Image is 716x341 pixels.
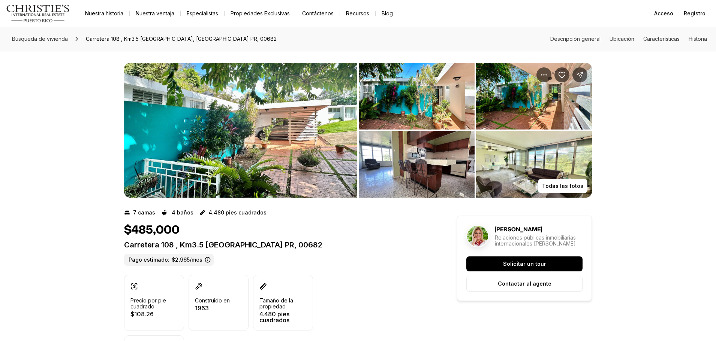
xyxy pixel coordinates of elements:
[124,63,357,198] li: 1 de 5
[550,36,707,42] nav: Menú de la sección de página
[129,256,169,263] font: Pago estimado:
[382,10,393,16] font: Blog
[466,256,583,271] button: Solicitar un tour
[187,10,218,16] font: Especialistas
[124,63,357,198] button: Ver galería de imágenes
[610,36,634,42] a: Saltar a: Ubicación
[130,297,166,310] font: Precio por pie cuadrado
[550,36,601,42] a: Saltar a: Descripción general
[9,33,71,45] a: Búsqueda de vivienda
[643,36,680,42] font: Características
[359,63,475,130] button: Ver galería de imágenes
[86,36,277,42] font: Carretera 108 , Km3.5 [GEOGRAPHIC_DATA], [GEOGRAPHIC_DATA] PR, 00682
[85,10,123,16] font: Nuestra historia
[498,280,551,287] font: Contactar al agente
[124,63,592,198] div: Fotos del listado
[130,310,154,318] font: $108.26
[124,224,180,236] font: $485,000
[376,8,399,19] a: Blog
[359,131,475,198] button: Ver galería de imágenes
[359,63,592,198] li: 2 de 5
[650,6,678,21] button: Acceso
[296,8,340,19] button: Contáctenos
[136,10,174,16] font: Nuestra ventaja
[130,8,180,19] a: Nuestra ventaja
[195,304,209,312] font: 1963
[495,226,542,232] font: [PERSON_NAME]
[12,36,68,42] font: Búsqueda de vivienda
[259,297,293,310] font: Tamaño de la propiedad
[181,8,224,19] a: Especialistas
[689,36,707,42] font: Historia
[476,131,592,198] button: Ver galería de imágenes
[466,276,583,292] button: Contactar al agente
[346,10,369,16] font: Recursos
[172,209,193,216] font: 4 baños
[538,179,587,193] button: Todas las fotos
[689,36,707,42] a: Saltar a: Historia
[503,261,546,267] font: Solicitar un tour
[536,67,551,82] button: Opciones de propiedad
[572,67,587,82] button: Compartir Propiedad: Carretera 108 , Km3.5 VILLA NU SIGMA
[340,8,375,19] a: Recursos
[610,36,634,42] font: Ubicación
[172,256,202,263] font: $2,965/mes
[643,36,680,42] a: Saltar a: Características
[542,183,583,189] font: Todas las fotos
[684,10,706,16] font: Registro
[195,297,230,304] font: Construido en
[133,209,155,216] font: 7 camas
[124,240,322,249] font: Carretera 108 , Km3.5 [GEOGRAPHIC_DATA] PR, 00682
[79,8,129,19] a: Nuestra historia
[208,209,267,216] font: 4.480 pies cuadrados
[6,4,70,22] img: logo
[231,10,290,16] font: Propiedades Exclusivas
[259,310,289,324] font: 4.480 pies cuadrados
[225,8,296,19] a: Propiedades Exclusivas
[550,36,601,42] font: Descripción general
[679,6,710,21] button: Registro
[554,67,569,82] button: Guardar Propiedad: Carretera 108, Km3.5 VILLA NU SIGMA
[476,63,592,130] button: Ver galería de imágenes
[302,10,334,16] font: Contáctenos
[654,10,673,16] font: Acceso
[495,234,576,247] font: Relaciones públicas inmobiliarias internacionales [PERSON_NAME]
